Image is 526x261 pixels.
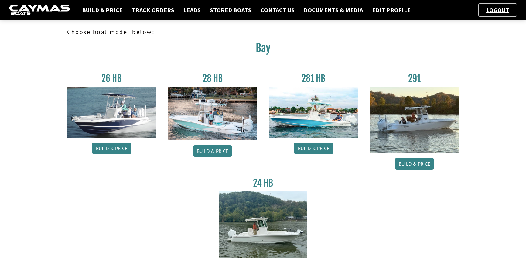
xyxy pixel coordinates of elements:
[67,41,459,58] h2: Bay
[370,87,459,153] img: 291_Thumbnail.jpg
[370,73,459,84] h3: 291
[180,6,204,14] a: Leads
[369,6,414,14] a: Edit Profile
[79,6,126,14] a: Build & Price
[207,6,254,14] a: Stored Boats
[9,5,70,16] img: caymas-dealer-connect-2ed40d3bc7270c1d8d7ffb4b79bf05adc795679939227970def78ec6f6c03838.gif
[395,158,434,170] a: Build & Price
[258,6,298,14] a: Contact Us
[92,143,131,154] a: Build & Price
[168,73,257,84] h3: 28 HB
[129,6,177,14] a: Track Orders
[168,87,257,140] img: 28_hb_thumbnail_for_caymas_connect.jpg
[269,73,358,84] h3: 281 HB
[67,73,156,84] h3: 26 HB
[269,87,358,138] img: 28-hb-twin.jpg
[483,6,512,14] a: Logout
[294,143,333,154] a: Build & Price
[301,6,366,14] a: Documents & Media
[193,145,232,157] a: Build & Price
[219,177,308,189] h3: 24 HB
[67,87,156,138] img: 26_new_photo_resized.jpg
[219,191,308,258] img: 24_HB_thumbnail.jpg
[67,27,459,36] p: Choose boat model below:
